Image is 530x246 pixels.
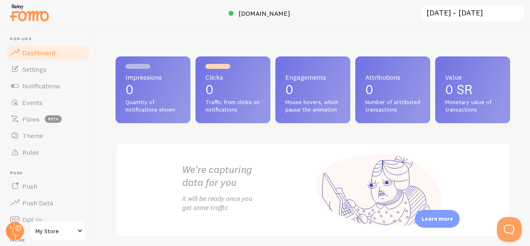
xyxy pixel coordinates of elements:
[285,74,340,80] span: Engagements
[5,78,90,94] a: Notifications
[22,199,53,207] span: Push Data
[5,195,90,211] a: Push Data
[205,74,260,80] span: Clicks
[365,99,420,113] span: Number of attributed transactions
[22,49,55,57] span: Dashboard
[125,83,181,96] p: 0
[5,178,90,195] a: Push
[125,74,181,80] span: Impressions
[365,74,420,80] span: Attributions
[45,115,62,123] span: beta
[497,217,522,242] iframe: Help Scout Beacon - Open
[365,83,420,96] p: 0
[22,82,60,90] span: Notifications
[5,111,90,127] a: Flows beta
[5,144,90,161] a: Rules
[36,226,75,236] span: My Store
[445,74,500,80] span: Value
[125,99,181,113] span: Quantity of notifications shown
[182,194,313,213] p: It will be ready once you get some traffic
[22,65,46,73] span: Settings
[22,98,43,107] span: Events
[5,127,90,144] a: Theme
[22,182,37,190] span: Push
[285,99,340,113] span: Mouse hovers, which pause the animation
[205,99,260,113] span: Traffic from clicks on notifications
[182,163,313,189] h2: We're capturing data for you
[10,170,90,176] span: Push
[5,211,90,228] a: Opt-In
[5,61,90,78] a: Settings
[22,215,42,224] span: Opt-In
[9,2,50,23] img: fomo-relay-logo-orange.svg
[10,37,90,42] span: Pop-ups
[5,94,90,111] a: Events
[422,215,453,223] p: Learn more
[22,115,40,123] span: Flows
[30,221,86,241] a: My Store
[22,132,43,140] span: Theme
[22,148,39,156] span: Rules
[415,210,460,228] div: Learn more
[445,81,472,97] span: 0 SR
[5,44,90,61] a: Dashboard
[285,83,340,96] p: 0
[205,83,260,96] p: 0
[445,99,500,113] span: Monetary value of transactions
